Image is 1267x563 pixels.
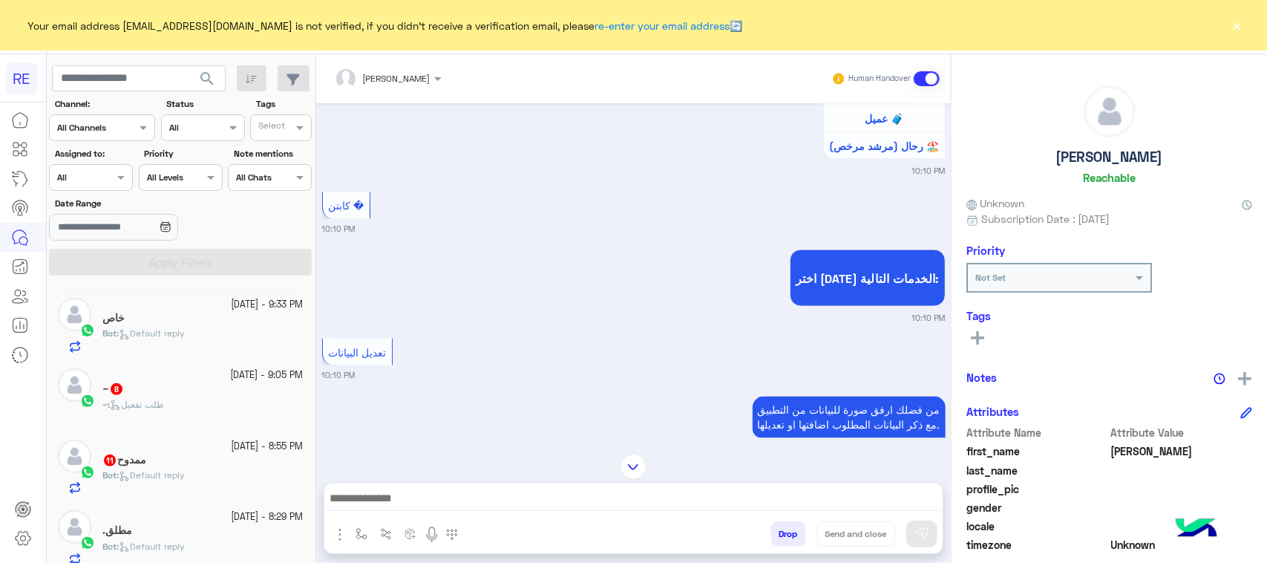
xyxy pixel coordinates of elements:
h6: Priority [966,244,1005,257]
b: : [102,469,119,481]
img: defaultAdmin.png [58,298,91,331]
span: Subscription Date : [DATE] [981,211,1110,227]
img: defaultAdmin.png [58,440,91,473]
button: select flow [350,521,374,546]
span: Bot [102,541,117,552]
img: Trigger scenario [380,528,392,540]
div: Select [256,119,285,136]
span: Default reply [119,541,185,552]
span: Attribute Value [1111,425,1253,440]
b: : [102,328,119,339]
span: طلب تفعيل [110,399,164,410]
label: Assigned to: [55,147,131,160]
label: Channel: [55,97,154,111]
span: كابتن � [328,199,364,212]
img: WhatsApp [80,323,95,338]
button: × [1230,18,1245,33]
img: send message [914,527,929,541]
span: 8 [111,383,122,395]
h6: Attributes [966,405,1019,418]
h6: Notes [966,371,997,384]
small: [DATE] - 8:29 PM [232,510,304,524]
small: 10:10 PM [322,223,356,235]
button: create order [399,521,423,546]
span: Default reply [119,469,185,481]
p: 19/9/2025, 10:10 PM [753,397,946,438]
small: [DATE] - 9:05 PM [231,368,304,383]
img: send voice note [423,526,441,544]
span: 11 [104,455,116,466]
small: [DATE] - 8:55 PM [232,440,304,454]
span: null [1111,500,1253,515]
img: add [1238,372,1251,385]
label: Tags [256,97,310,111]
span: Bot [102,328,117,339]
span: تعديل البيانات [328,346,386,359]
small: 10:10 PM [322,369,356,381]
img: create order [405,528,416,540]
img: select flow [356,528,367,540]
span: رحال (مرشد مرخص) 🏖️ [829,140,939,152]
img: WhatsApp [80,465,95,480]
span: search [198,70,216,88]
span: locale [966,518,1108,534]
img: WhatsApp [80,536,95,550]
span: Unknown [1111,537,1253,553]
span: last_name [966,463,1108,478]
span: ابومحمد [1111,443,1253,459]
span: اختر [DATE] الخدمات التالية: [796,271,940,285]
img: hulul-logo.png [1171,504,1222,556]
span: gender [966,500,1108,515]
b: Not Set [975,272,1006,283]
small: [DATE] - 9:33 PM [232,298,304,312]
small: 10:10 PM [912,165,946,177]
span: null [1111,518,1253,534]
b: : [102,541,119,552]
span: Bot [102,469,117,481]
label: Note mentions [234,147,310,160]
h5: ممدوح [102,454,146,466]
h5: [PERSON_NAME] [1056,149,1163,166]
small: Human Handover [848,73,911,85]
span: [PERSON_NAME] [363,73,430,84]
button: Apply Filters [49,249,312,276]
span: timezone [966,537,1108,553]
img: make a call [446,529,458,541]
label: Status [166,97,243,111]
h5: مطلق. [102,524,132,537]
label: Date Range [55,197,221,210]
span: profile_pic [966,481,1108,497]
h6: Reachable [1083,171,1136,184]
h5: خاص [102,312,125,325]
img: defaultAdmin.png [1084,86,1135,137]
img: send attachment [331,526,349,544]
img: defaultAdmin.png [58,510,91,544]
img: defaultAdmin.png [58,368,91,402]
img: scroll [621,454,646,480]
small: 10:10 PM [912,312,946,324]
label: Priority [144,147,220,160]
h6: Tags [966,309,1252,322]
img: notes [1214,373,1225,385]
button: Trigger scenario [374,521,399,546]
button: Send and close [817,521,895,547]
button: search [189,65,226,97]
div: RE [6,62,38,94]
span: Your email address [EMAIL_ADDRESS][DOMAIN_NAME] is not verified, if you didn't receive a verifica... [28,18,743,33]
b: : [102,399,110,410]
span: first_name [966,443,1108,459]
span: ~ [102,399,108,410]
button: Drop [771,521,806,547]
h5: ~ [102,383,124,395]
img: WhatsApp [80,394,95,409]
span: Default reply [119,328,185,339]
span: Unknown [966,195,1024,211]
span: Attribute Name [966,425,1108,440]
span: عميل 🧳 [865,112,903,125]
a: re-enter your email address [595,19,730,32]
